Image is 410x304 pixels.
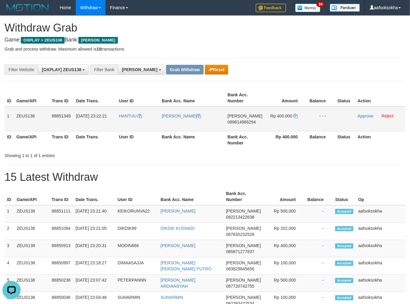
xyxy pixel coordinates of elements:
th: User ID [116,89,159,107]
td: - [305,257,333,275]
td: ZEUS138 [14,223,49,240]
span: Copy 089614966294 to clipboard [228,120,256,124]
span: [PERSON_NAME] [226,295,261,300]
td: ZEUS138 [14,240,49,257]
a: [PERSON_NAME] [161,209,195,213]
img: panduan.png [330,4,360,12]
td: aafsoksokha [356,257,405,275]
th: Balance [307,89,335,107]
span: Copy 082213422638 to clipboard [226,215,254,220]
strong: 10 [96,47,101,51]
span: [PERSON_NAME] [228,114,262,118]
th: Game/API [14,131,49,148]
td: 4 [5,257,14,275]
td: ZEUS138 [14,107,49,131]
span: [PERSON_NAME] [226,243,261,248]
td: 1 [5,107,14,131]
a: [PERSON_NAME] ARDIANSYAH [161,278,195,289]
th: ID [5,131,14,148]
td: [DATE] 23:07:42 [73,275,115,292]
span: Rp 400.000 [270,114,292,118]
button: Reset [205,65,228,74]
th: Action [355,131,405,148]
a: SUHARMIN [161,295,183,300]
span: [PERSON_NAME] [226,209,261,213]
td: aafsoksokha [356,275,405,292]
span: [PERSON_NAME] [226,278,261,283]
th: Balance [305,188,333,205]
span: 34 [316,2,325,7]
span: [PERSON_NAME] [78,37,118,44]
button: [PERSON_NAME] [118,64,165,75]
td: [DATE] 23:18:27 [73,257,115,275]
th: Action [355,89,405,107]
td: ZEUS138 [14,275,49,292]
th: Bank Acc. Name [159,89,225,107]
span: 88851349 [52,114,71,118]
span: OXPLAY > ZEUS138 [21,37,65,44]
td: 2 [5,223,14,240]
td: - [305,223,333,240]
button: Grab Withdraw [166,65,203,74]
th: Amount [265,89,307,107]
td: 88850913 [49,240,73,257]
td: Rp 100,000 [263,257,305,275]
th: Bank Acc. Name [158,188,224,205]
span: [PERSON_NAME] [226,226,261,231]
td: PETERPANNN [115,275,158,292]
span: Copy 087835232528 to clipboard [226,232,254,237]
td: 1 [5,205,14,223]
td: Rp 202,000 [263,223,305,240]
th: Trans ID [49,89,74,107]
td: 88850238 [49,275,73,292]
a: HANTUU [119,114,142,118]
td: 88851111 [49,205,73,223]
th: Trans ID [49,188,73,205]
span: Copy 083829845656 to clipboard [226,266,254,271]
span: Accepted [335,278,353,283]
span: Copy 085871277837 to clipboard [226,249,254,254]
button: Open LiveChat chat widget [2,2,21,21]
th: Bank Acc. Number [225,131,265,148]
th: Date Trans. [74,89,117,107]
th: Balance [307,131,335,148]
a: [PERSON_NAME] [161,243,195,248]
td: aafsoksokha [356,223,405,240]
h1: 15 Latest Withdraw [5,171,405,183]
td: aafsoksokha [356,205,405,223]
th: ID [5,89,14,107]
span: Accepted [335,209,353,214]
th: ID [5,188,14,205]
span: [DATE] 23:22:21 [76,114,107,118]
td: 88851094 [49,223,73,240]
th: Status [333,188,356,205]
td: KEIKORUNVA22 [115,205,158,223]
span: [PERSON_NAME] [122,67,157,72]
td: [DATE] 23:21:40 [73,205,115,223]
div: Showing 1 to 1 of 1 entries [5,150,166,159]
th: Rp 400.000 [265,131,307,148]
td: - [305,240,333,257]
th: Date Trans. [73,188,115,205]
a: [PERSON_NAME] [PERSON_NAME] PUTRO [161,260,212,271]
td: ZEUS138 [14,205,49,223]
a: Approve [358,114,373,118]
td: MODIN666 [115,240,158,257]
th: Bank Acc. Name [159,131,225,148]
a: DIKDIK KUSNADI [161,226,195,231]
td: - [305,275,333,292]
td: 5 [5,275,14,292]
th: Amount [263,188,305,205]
td: [DATE] 23:21:05 [73,223,115,240]
td: - [305,205,333,223]
h1: Withdraw Grab [5,22,405,34]
th: Status [335,89,355,107]
span: [OXPLAY] ZEUS138 [42,67,81,72]
th: Game/API [14,89,49,107]
h4: Game: Bank: [5,37,405,43]
td: - - - [307,107,335,131]
th: Bank Acc. Number [224,188,263,205]
th: Status [335,131,355,148]
a: Reject [382,114,394,118]
img: Button%20Memo.svg [295,4,321,12]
